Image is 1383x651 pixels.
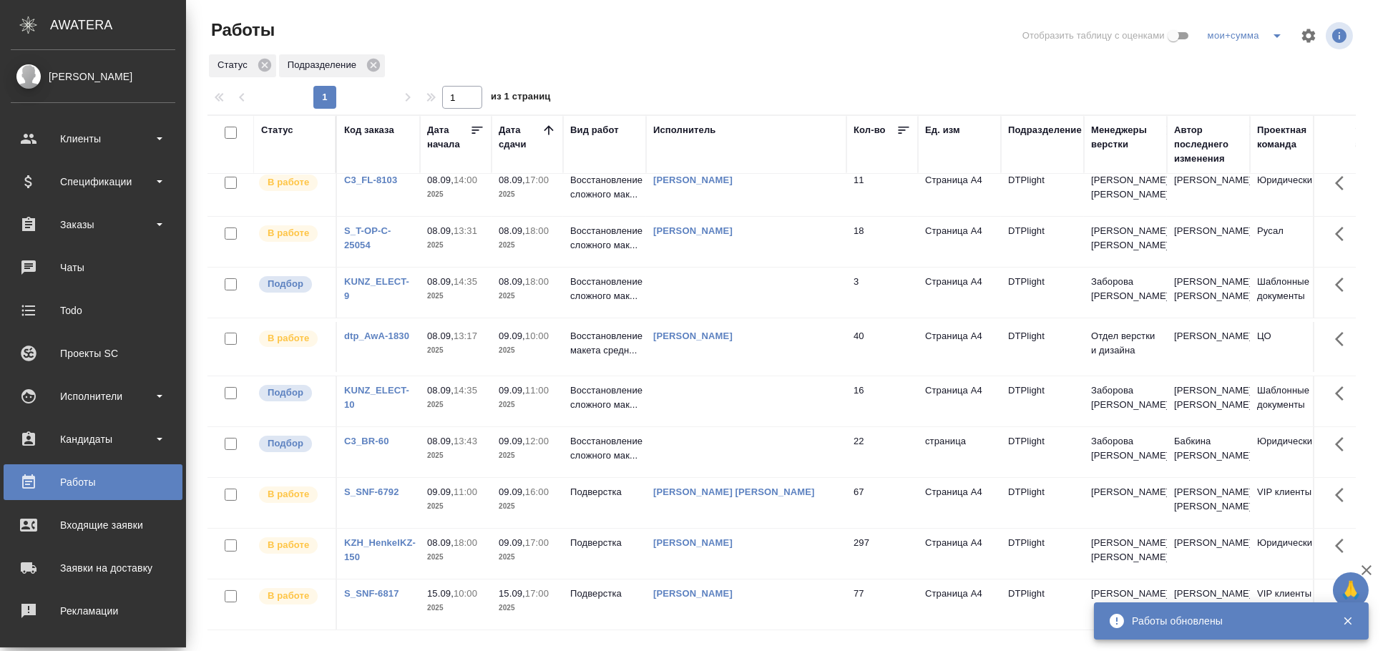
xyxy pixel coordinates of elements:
span: Посмотреть информацию [1326,22,1356,49]
td: Страница А4 [918,166,1001,216]
td: DTPlight [1001,376,1084,426]
p: 09.09, [499,436,525,446]
div: Спецификации [11,171,175,192]
td: [PERSON_NAME] [1167,529,1250,579]
div: Подразделение [1008,123,1082,137]
p: 09.09, [499,537,525,548]
div: Автор последнего изменения [1174,123,1243,166]
div: Заказы [11,214,175,235]
p: 2025 [499,550,556,564]
a: S_SNF-6792 [344,486,399,497]
p: 08.09, [427,385,454,396]
span: 🙏 [1339,575,1363,605]
span: из 1 страниц [491,88,551,109]
p: [PERSON_NAME] [PERSON_NAME] [1091,173,1160,202]
a: Работы [4,464,182,500]
div: Клиенты [11,128,175,150]
button: Здесь прячутся важные кнопки [1326,322,1361,356]
p: 11:00 [454,486,477,497]
button: Здесь прячутся важные кнопки [1326,166,1361,200]
div: Исполнитель выполняет работу [258,485,328,504]
p: 2025 [427,398,484,412]
p: В работе [268,538,309,552]
div: Рекламации [11,600,175,622]
a: [PERSON_NAME] [653,225,733,236]
p: 17:00 [525,175,549,185]
a: Todo [4,293,182,328]
td: [PERSON_NAME] [1167,166,1250,216]
p: В работе [268,175,309,190]
div: Кол-во [854,123,886,137]
p: 15.09, [427,588,454,599]
td: страница [918,427,1001,477]
a: Заявки на доставку [4,550,182,586]
button: Здесь прячутся важные кнопки [1326,529,1361,563]
p: 13:17 [454,331,477,341]
td: Страница А4 [918,322,1001,372]
div: Проекты SC [11,343,175,364]
div: Исполнитель выполняет работу [258,536,328,555]
a: Входящие заявки [4,507,182,543]
td: VIP клиенты [1250,579,1333,630]
p: 13:43 [454,436,477,446]
button: Здесь прячутся важные кнопки [1326,478,1361,512]
p: В работе [268,487,309,501]
button: Закрыть [1333,615,1362,627]
td: 67 [846,478,918,528]
p: 2025 [499,449,556,463]
span: Настроить таблицу [1291,19,1326,53]
p: 14:00 [454,175,477,185]
td: Страница А4 [918,268,1001,318]
td: 22 [846,427,918,477]
td: DTPlight [1001,322,1084,372]
p: 2025 [499,398,556,412]
td: VIP клиенты [1250,478,1333,528]
div: [PERSON_NAME] [11,69,175,84]
div: Подразделение [279,54,385,77]
td: Бабкина [PERSON_NAME] [1167,427,1250,477]
p: 12:00 [525,436,549,446]
div: AWATERA [50,11,186,39]
p: 2025 [427,499,484,514]
button: Здесь прячутся важные кнопки [1326,268,1361,302]
p: 2025 [427,238,484,253]
p: 17:00 [525,537,549,548]
td: 11 [846,166,918,216]
p: Восстановление сложного мак... [570,224,639,253]
p: 08.09, [499,225,525,236]
td: Юридический [1250,529,1333,579]
p: 14:35 [454,385,477,396]
div: Работы [11,471,175,493]
p: 08.09, [427,276,454,287]
span: Работы [207,19,275,41]
td: 16 [846,376,918,426]
div: Исполнитель выполняет работу [258,173,328,192]
p: 08.09, [427,175,454,185]
td: Страница А4 [918,529,1001,579]
p: 08.09, [499,276,525,287]
td: Страница А4 [918,478,1001,528]
td: [PERSON_NAME] [PERSON_NAME] [1167,376,1250,426]
td: Шаблонные документы [1250,268,1333,318]
p: 2025 [427,449,484,463]
td: 3 [846,268,918,318]
a: KUNZ_ELECT-10 [344,385,409,410]
td: DTPlight [1001,478,1084,528]
div: Исполнители [11,386,175,407]
p: 2025 [427,343,484,358]
a: Рекламации [4,593,182,629]
button: 🙏 [1333,572,1369,608]
p: Заборова [PERSON_NAME] [1091,275,1160,303]
div: Код заказа [344,123,394,137]
td: Шаблонные документы [1250,376,1333,426]
td: DTPlight [1001,166,1084,216]
div: Дата сдачи [499,123,542,152]
p: Подразделение [288,58,361,72]
p: 08.09, [499,175,525,185]
a: [PERSON_NAME] [653,331,733,341]
div: Входящие заявки [11,514,175,536]
div: Исполнитель выполняет работу [258,224,328,243]
a: Проекты SC [4,336,182,371]
a: [PERSON_NAME] [653,588,733,599]
p: 10:00 [525,331,549,341]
